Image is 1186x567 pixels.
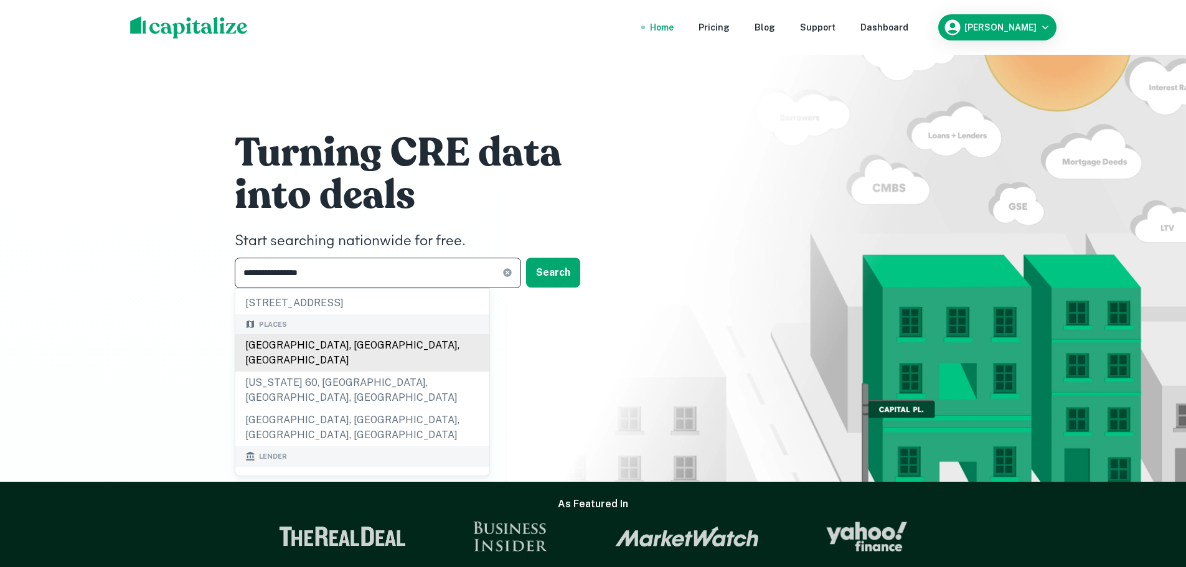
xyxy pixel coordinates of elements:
[964,23,1037,32] h6: [PERSON_NAME]
[235,230,608,253] h4: Start searching nationwide for free.
[650,21,674,34] a: Home
[270,474,479,503] h6: See all lenders for " [GEOGRAPHIC_DATA], [GEOGRAPHIC_DATA], [GEOGRAPHIC_DATA] "
[1124,428,1186,487] iframe: Chat Widget
[800,21,835,34] a: Support
[615,526,759,547] img: Market Watch
[235,372,489,409] div: [US_STATE] 60, [GEOGRAPHIC_DATA], [GEOGRAPHIC_DATA], [GEOGRAPHIC_DATA]
[259,319,287,330] span: Places
[938,14,1057,40] button: [PERSON_NAME]
[235,292,489,314] div: [STREET_ADDRESS]
[860,21,908,34] a: Dashboard
[259,451,287,462] span: Lender
[526,258,580,288] button: Search
[826,522,907,551] img: Yahoo Finance
[235,171,608,220] h1: into deals
[279,527,406,546] img: The Real Deal
[473,522,548,551] img: Business Insider
[235,128,608,178] h1: Turning CRE data
[130,16,248,39] img: capitalize-logo.png
[755,21,775,34] a: Blog
[235,334,489,372] div: [GEOGRAPHIC_DATA], [GEOGRAPHIC_DATA], [GEOGRAPHIC_DATA]
[699,21,730,34] a: Pricing
[558,497,628,512] h6: As Featured In
[235,409,489,446] div: [GEOGRAPHIC_DATA], [GEOGRAPHIC_DATA], [GEOGRAPHIC_DATA], [GEOGRAPHIC_DATA]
